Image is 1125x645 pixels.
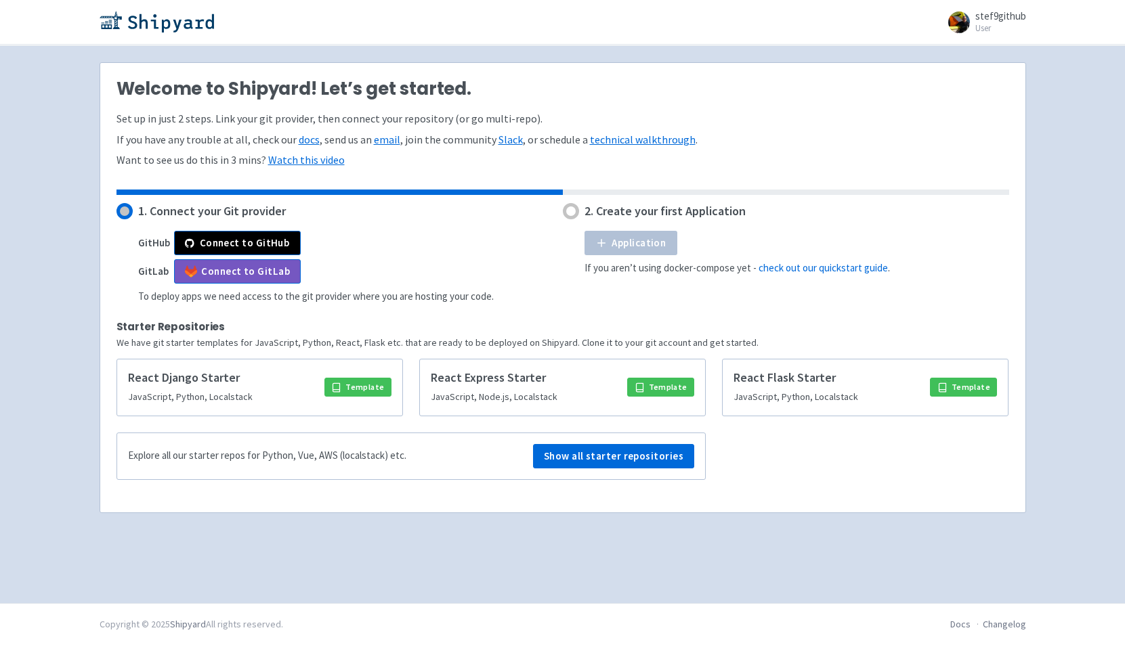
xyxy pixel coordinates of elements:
a: Connect to GitLab [174,259,301,284]
a: stef9github User [940,11,1026,32]
p: JavaScript, Python, Localstack [734,389,922,405]
a: Slack [498,133,523,146]
h4: 2. Create your first Application [585,204,746,218]
h2: Welcome to Shipyard! Let’s get started. [116,79,1009,99]
b: GitHub [138,236,170,249]
a: Application [585,231,677,255]
a: Shipyard [170,618,206,630]
a: docs [299,133,320,146]
h4: 1. Connect your Git provider [138,204,286,218]
p: Explore all our starter repos for Python, Vue, AWS (localstack) etc. [128,448,406,464]
h5: React Django Starter [128,370,316,386]
h5: React Flask Starter [734,370,922,386]
button: Connect to GitHub [174,231,301,255]
p: JavaScript, Node.js, Localstack [431,389,619,405]
p: Set up in just 2 steps. Link your git provider, then connect your repository (or go multi-repo). [116,111,1009,127]
b: GitLab [138,265,169,277]
small: User [975,24,1026,32]
h2: Starter Repositories [116,321,1009,332]
a: Show all starter repositories [533,444,694,468]
a: check out our quickstart guide [759,261,888,274]
div: Copyright © 2025 All rights reserved. [100,617,283,631]
a: Watch this video [268,153,345,166]
p: If you aren’t using docker-compose yet - . [585,261,890,276]
a: Template [627,378,694,397]
p: We have git starter templates for JavaScript, Python, React, Flask etc. that are ready to be depl... [116,335,1009,351]
a: Docs [950,618,971,630]
p: JavaScript, Python, Localstack [128,389,316,405]
a: technical walkthrough [590,133,696,146]
a: Template [324,378,391,397]
p: Want to see us do this in 3 mins? [116,152,1009,168]
a: email [374,133,400,146]
p: To deploy apps we need access to the git provider where you are hosting your code. [138,289,494,305]
img: Shipyard logo [100,11,214,32]
a: Template [930,378,997,397]
h5: React Express Starter [431,370,619,386]
a: Changelog [983,618,1026,630]
span: stef9github [975,9,1026,22]
p: If you have any trouble at all, check our , send us an , join the community , or schedule a . [116,132,1009,148]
